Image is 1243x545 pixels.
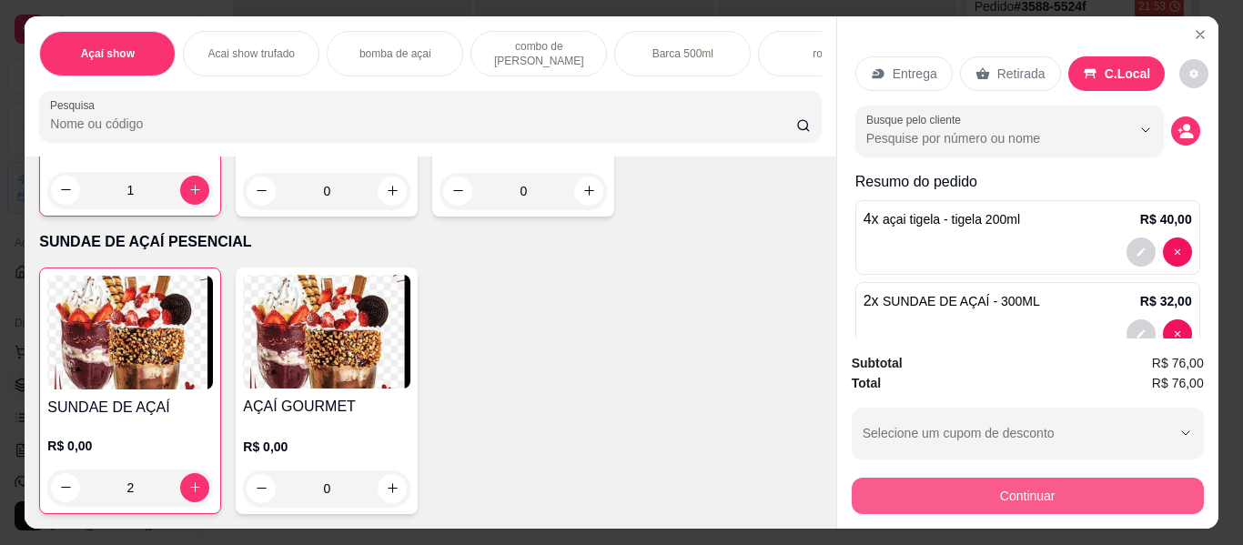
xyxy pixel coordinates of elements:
[243,396,410,418] h4: AÇAÍ GOURMET
[864,208,1020,230] p: 4 x
[852,376,881,390] strong: Total
[208,46,295,61] p: Acai show trufado
[852,356,903,370] strong: Subtotal
[50,97,101,113] label: Pesquisa
[1163,319,1192,348] button: decrease-product-quantity
[1127,237,1156,267] button: decrease-product-quantity
[1131,116,1160,145] button: Show suggestions
[864,290,1040,312] p: 2 x
[47,397,213,419] h4: SUNDAE DE AÇAÍ
[443,177,472,206] button: decrease-product-quantity
[1163,237,1192,267] button: decrease-product-quantity
[883,212,1020,227] span: açai tigela - tigela 200ml
[1105,65,1151,83] p: C.Local
[852,408,1204,459] button: Selecione um cupom de desconto
[81,46,135,61] p: Açaí show
[866,129,1102,147] input: Busque pelo cliente
[893,65,937,83] p: Entrega
[47,276,213,389] img: product-image
[813,46,840,61] p: roleta
[852,478,1204,514] button: Continuar
[243,275,410,389] img: product-image
[1186,20,1215,49] button: Close
[247,177,276,206] button: decrease-product-quantity
[47,437,213,455] p: R$ 0,00
[243,438,410,456] p: R$ 0,00
[359,46,431,61] p: bomba de açai
[883,294,1040,308] span: SUNDAE DE AÇAÍ - 300ML
[1152,373,1204,393] span: R$ 76,00
[50,115,796,133] input: Pesquisa
[39,231,821,253] p: SUNDAE DE AÇAÍ PESENCIAL
[1127,319,1156,348] button: decrease-product-quantity
[51,176,80,205] button: decrease-product-quantity
[486,39,591,68] p: combo de [PERSON_NAME]
[855,171,1200,193] p: Resumo do pedido
[997,65,1046,83] p: Retirada
[866,112,967,127] label: Busque pelo cliente
[378,177,407,206] button: increase-product-quantity
[180,176,209,205] button: increase-product-quantity
[1171,116,1200,146] button: decrease-product-quantity
[1140,210,1192,228] p: R$ 40,00
[1140,292,1192,310] p: R$ 32,00
[1152,353,1204,373] span: R$ 76,00
[1179,59,1208,88] button: decrease-product-quantity
[652,46,713,61] p: Barca 500ml
[574,177,603,206] button: increase-product-quantity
